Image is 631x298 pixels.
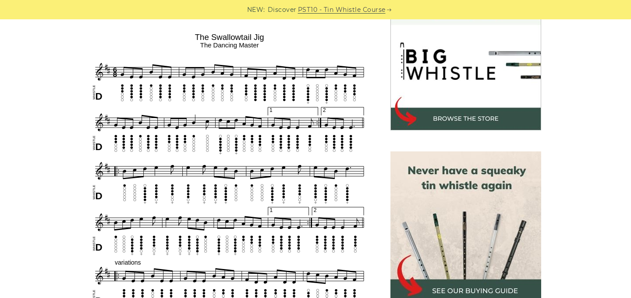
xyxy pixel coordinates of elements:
[268,5,297,15] span: Discover
[247,5,265,15] span: NEW:
[298,5,386,15] a: PST10 - Tin Whistle Course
